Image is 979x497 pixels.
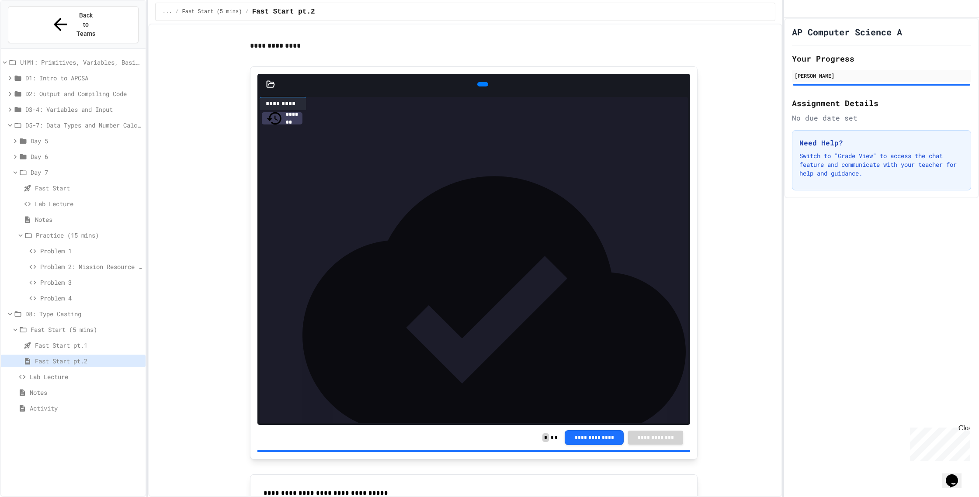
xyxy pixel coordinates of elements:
[175,8,178,15] span: /
[31,325,142,334] span: Fast Start (5 mins)
[36,231,142,240] span: Practice (15 mins)
[792,26,902,38] h1: AP Computer Science A
[792,113,971,123] div: No due date set
[30,404,142,413] span: Activity
[40,278,142,287] span: Problem 3
[35,215,142,224] span: Notes
[792,52,971,65] h2: Your Progress
[20,58,142,67] span: U1M1: Primitives, Variables, Basic I/O
[25,309,142,318] span: D8: Type Casting
[40,293,142,303] span: Problem 4
[25,73,142,83] span: D1: Intro to APCSA
[799,152,964,178] p: Switch to "Grade View" to access the chat feature and communicate with your teacher for help and ...
[40,246,142,255] span: Problem 1
[906,424,970,461] iframe: chat widget
[25,121,142,130] span: D5-7: Data Types and Number Calculations
[31,136,142,145] span: Day 5
[245,8,248,15] span: /
[942,462,970,488] iframe: chat widget
[163,8,172,15] span: ...
[30,372,142,381] span: Lab Lecture
[25,105,142,114] span: D3-4: Variables and Input
[25,89,142,98] span: D2: Output and Compiling Code
[792,97,971,109] h2: Assignment Details
[76,11,96,38] span: Back to Teams
[8,6,139,43] button: Back to Teams
[3,3,60,55] div: Chat with us now!Close
[31,152,142,161] span: Day 6
[40,262,142,271] span: Problem 2: Mission Resource Calculator
[35,199,142,208] span: Lab Lecture
[35,183,142,193] span: Fast Start
[182,8,242,15] span: Fast Start (5 mins)
[30,388,142,397] span: Notes
[799,138,964,148] h3: Need Help?
[252,7,315,17] span: Fast Start pt.2
[35,356,142,366] span: Fast Start pt.2
[31,168,142,177] span: Day 7
[35,341,142,350] span: Fast Start pt.1
[795,72,969,79] div: [PERSON_NAME]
